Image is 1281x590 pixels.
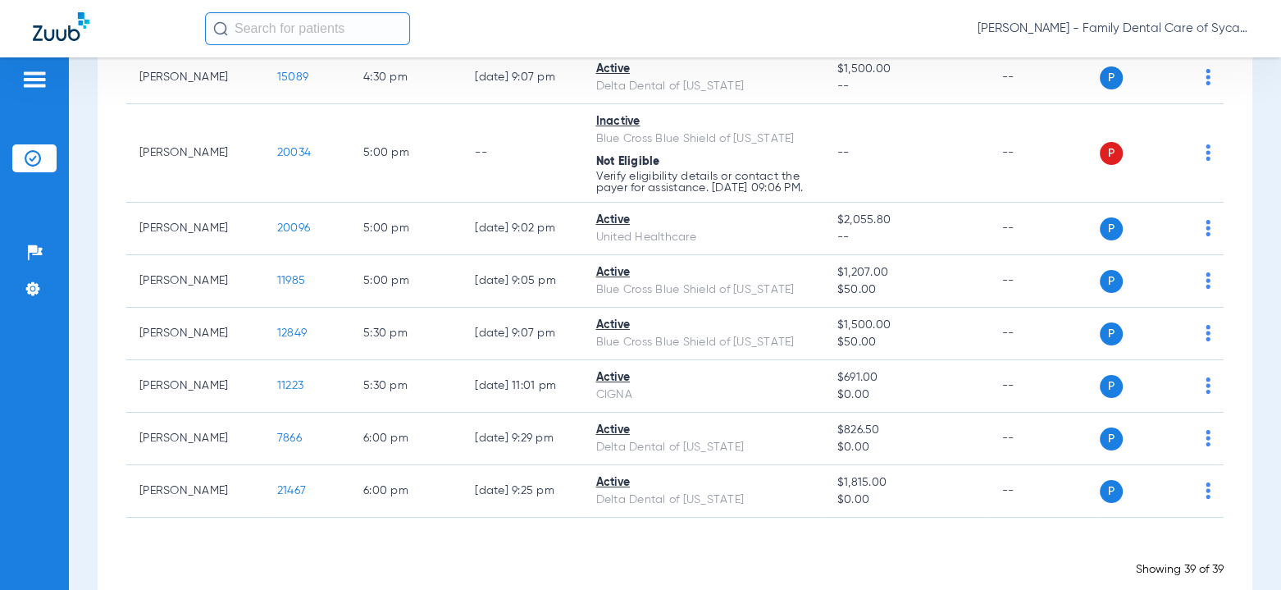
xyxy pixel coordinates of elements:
[126,360,264,413] td: [PERSON_NAME]
[1206,377,1210,394] img: group-dot-blue.svg
[837,422,976,439] span: $826.50
[837,281,976,299] span: $50.00
[837,264,976,281] span: $1,207.00
[350,413,462,465] td: 6:00 PM
[978,21,1248,37] span: [PERSON_NAME] - Family Dental Care of Sycamore
[1100,480,1123,503] span: P
[595,264,810,281] div: Active
[595,474,810,492] div: Active
[277,327,307,339] span: 12849
[462,360,582,413] td: [DATE] 11:01 PM
[1100,66,1123,89] span: P
[21,70,48,89] img: hamburger-icon
[595,212,810,229] div: Active
[988,360,1099,413] td: --
[837,439,976,456] span: $0.00
[213,21,228,36] img: Search Icon
[837,147,850,158] span: --
[462,104,582,203] td: --
[1206,430,1210,446] img: group-dot-blue.svg
[1206,272,1210,289] img: group-dot-blue.svg
[595,334,810,351] div: Blue Cross Blue Shield of [US_STATE]
[1100,217,1123,240] span: P
[462,413,582,465] td: [DATE] 9:29 PM
[595,61,810,78] div: Active
[837,386,976,404] span: $0.00
[1206,483,1210,499] img: group-dot-blue.svg
[595,130,810,148] div: Blue Cross Blue Shield of [US_STATE]
[126,203,264,255] td: [PERSON_NAME]
[126,255,264,308] td: [PERSON_NAME]
[277,275,305,286] span: 11985
[126,413,264,465] td: [PERSON_NAME]
[595,369,810,386] div: Active
[126,465,264,518] td: [PERSON_NAME]
[1206,325,1210,341] img: group-dot-blue.svg
[595,439,810,456] div: Delta Dental of [US_STATE]
[350,465,462,518] td: 6:00 PM
[277,380,303,391] span: 11223
[837,229,976,246] span: --
[988,203,1099,255] td: --
[277,222,310,234] span: 20096
[277,147,311,158] span: 20034
[595,317,810,334] div: Active
[350,308,462,360] td: 5:30 PM
[350,52,462,104] td: 4:30 PM
[988,52,1099,104] td: --
[462,203,582,255] td: [DATE] 9:02 PM
[462,255,582,308] td: [DATE] 9:05 PM
[837,317,976,334] span: $1,500.00
[988,308,1099,360] td: --
[595,78,810,95] div: Delta Dental of [US_STATE]
[350,360,462,413] td: 5:30 PM
[595,386,810,404] div: CIGNA
[277,485,306,496] span: 21467
[1206,144,1210,161] img: group-dot-blue.svg
[350,104,462,203] td: 5:00 PM
[595,156,659,167] span: Not Eligible
[988,413,1099,465] td: --
[837,474,976,492] span: $1,815.00
[837,61,976,78] span: $1,500.00
[837,334,976,351] span: $50.00
[1136,564,1224,575] span: Showing 39 of 39
[277,71,308,83] span: 15089
[1100,270,1123,293] span: P
[126,52,264,104] td: [PERSON_NAME]
[1100,142,1123,165] span: P
[205,12,410,45] input: Search for patients
[595,171,810,194] p: Verify eligibility details or contact the payer for assistance. [DATE] 09:06 PM.
[462,52,582,104] td: [DATE] 9:07 PM
[595,492,810,509] div: Delta Dental of [US_STATE]
[988,255,1099,308] td: --
[595,281,810,299] div: Blue Cross Blue Shield of [US_STATE]
[988,465,1099,518] td: --
[462,465,582,518] td: [DATE] 9:25 PM
[33,12,89,41] img: Zuub Logo
[1100,375,1123,398] span: P
[350,255,462,308] td: 5:00 PM
[126,308,264,360] td: [PERSON_NAME]
[1100,322,1123,345] span: P
[837,492,976,509] span: $0.00
[1206,220,1210,236] img: group-dot-blue.svg
[988,104,1099,203] td: --
[1206,69,1210,85] img: group-dot-blue.svg
[350,203,462,255] td: 5:00 PM
[1100,428,1123,451] span: P
[126,104,264,203] td: [PERSON_NAME]
[837,78,976,95] span: --
[595,113,810,130] div: Inactive
[837,369,976,386] span: $691.00
[462,308,582,360] td: [DATE] 9:07 PM
[595,229,810,246] div: United Healthcare
[837,212,976,229] span: $2,055.80
[595,422,810,439] div: Active
[277,432,302,444] span: 7866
